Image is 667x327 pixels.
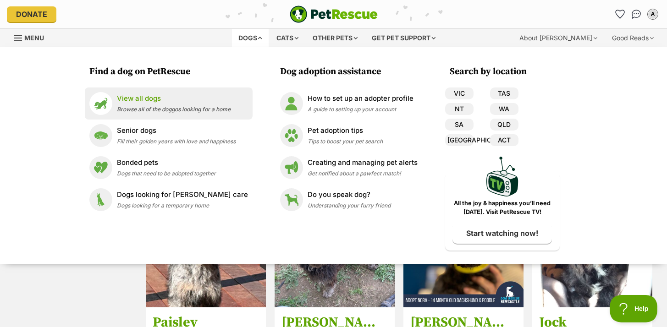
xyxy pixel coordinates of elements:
[290,5,378,23] img: logo-e224e6f780fb5917bec1dbf3a21bbac754714ae5b6737aabdf751b685950b380.svg
[308,93,413,104] p: How to set up an adopter profile
[290,5,378,23] a: PetRescue
[117,202,209,209] span: Dogs looking for a temporary home
[486,157,518,196] img: PetRescue TV logo
[89,92,112,115] img: View all dogs
[490,103,518,115] a: WA
[280,156,418,179] a: Creating and managing pet alerts Creating and managing pet alerts Get notified about a pawfect ma...
[232,29,269,47] div: Dogs
[270,29,305,47] div: Cats
[308,170,401,177] span: Get notified about a pawfect match!
[513,29,604,47] div: About [PERSON_NAME]
[445,87,474,99] a: VIC
[308,158,418,168] p: Creating and managing pet alerts
[606,29,660,47] div: Good Reads
[89,156,112,179] img: Bonded pets
[89,188,248,211] a: Dogs looking for foster care Dogs looking for [PERSON_NAME] care Dogs looking for a temporary home
[308,125,383,136] p: Pet adoption tips
[308,202,391,209] span: Understanding your furry friend
[117,106,231,113] span: Browse all of the doggos looking for a home
[306,29,364,47] div: Other pets
[117,93,231,104] p: View all dogs
[280,92,418,115] a: How to set up an adopter profile How to set up an adopter profile A guide to setting up your account
[89,124,248,147] a: Senior dogs Senior dogs Fill their golden years with love and happiness
[117,170,216,177] span: Dogs that need to be adopted together
[89,92,248,115] a: View all dogs View all dogs Browse all of the doggos looking for a home
[89,156,248,179] a: Bonded pets Bonded pets Dogs that need to be adopted together
[610,295,658,322] iframe: Help Scout Beacon - Open
[365,29,442,47] div: Get pet support
[445,134,474,146] a: [GEOGRAPHIC_DATA]
[89,188,112,211] img: Dogs looking for foster care
[14,29,50,45] a: Menu
[275,300,395,309] a: On HoldReviewing applications
[280,124,303,147] img: Pet adoption tips
[629,7,644,22] a: Conversations
[117,138,236,145] span: Fill their golden years with love and happiness
[280,188,418,211] a: Do you speak dog? Do you speak dog? Understanding your furry friend
[89,124,112,147] img: Senior dogs
[450,65,560,78] h3: Search by location
[445,103,474,115] a: NT
[612,7,627,22] a: Favourites
[89,65,253,78] h3: Find a dog on PetRescue
[490,87,518,99] a: TAS
[490,134,518,146] a: ACT
[612,7,660,22] ul: Account quick links
[308,190,391,200] p: Do you speak dog?
[280,156,303,179] img: Creating and managing pet alerts
[7,6,56,22] a: Donate
[532,300,652,309] a: Adopted
[117,158,216,168] p: Bonded pets
[280,188,303,211] img: Do you speak dog?
[445,119,474,131] a: SA
[280,124,418,147] a: Pet adoption tips Pet adoption tips Tips to boost your pet search
[452,223,552,244] a: Start watching now!
[280,92,303,115] img: How to set up an adopter profile
[645,7,660,22] button: My account
[648,10,657,19] div: A
[24,34,44,42] span: Menu
[632,10,641,19] img: chat-41dd97257d64d25036548639549fe6c8038ab92f7586957e7f3b1b290dea8141.svg
[117,190,248,200] p: Dogs looking for [PERSON_NAME] care
[452,199,553,217] p: All the joy & happiness you’ll need [DATE]. Visit PetRescue TV!
[308,106,396,113] span: A guide to setting up your account
[117,125,236,136] p: Senior dogs
[308,138,383,145] span: Tips to boost your pet search
[490,119,518,131] a: QLD
[280,65,422,78] h3: Dog adoption assistance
